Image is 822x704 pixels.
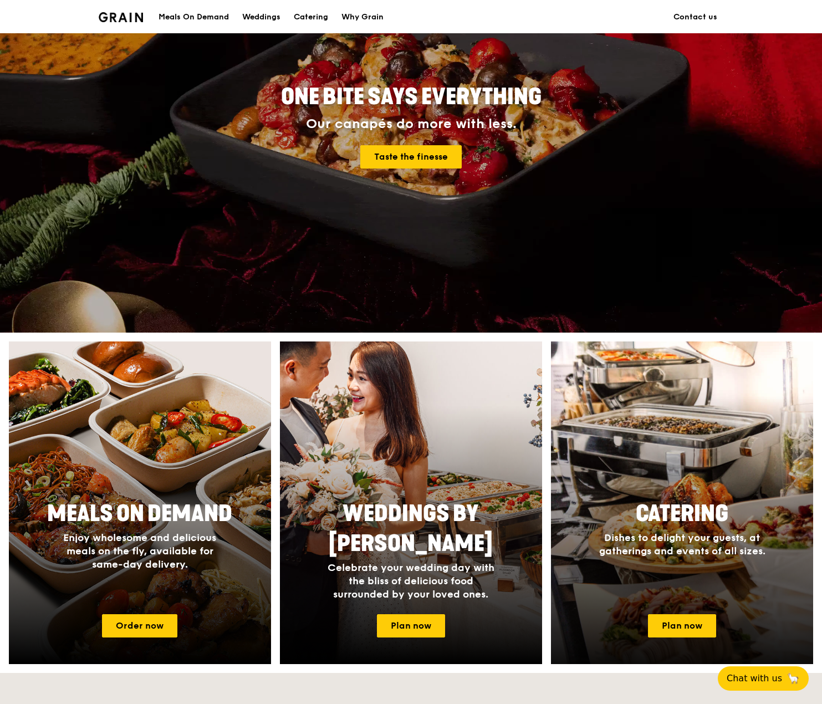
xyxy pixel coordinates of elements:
[280,341,542,664] img: weddings-card.4f3003b8.jpg
[648,614,716,637] a: Plan now
[335,1,390,34] a: Why Grain
[294,1,328,34] div: Catering
[9,341,271,664] a: Meals On DemandEnjoy wholesome and delicious meals on the fly, available for same-day delivery.Or...
[9,341,271,664] img: meals-on-demand-card.d2b6f6db.png
[551,341,813,664] a: CateringDishes to delight your guests, at gatherings and events of all sizes.Plan now
[63,532,216,570] span: Enjoy wholesome and delicious meals on the fly, available for same-day delivery.
[102,614,177,637] a: Order now
[718,666,809,691] button: Chat with us🦙
[236,1,287,34] a: Weddings
[99,12,144,22] img: Grain
[667,1,724,34] a: Contact us
[636,501,728,527] span: Catering
[287,1,335,34] a: Catering
[360,145,462,169] a: Taste the finesse
[377,614,445,637] a: Plan now
[159,1,229,34] div: Meals On Demand
[47,501,232,527] span: Meals On Demand
[212,116,611,132] div: Our canapés do more with less.
[787,672,800,685] span: 🦙
[242,1,280,34] div: Weddings
[280,341,542,664] a: Weddings by [PERSON_NAME]Celebrate your wedding day with the bliss of delicious food surrounded b...
[281,84,542,110] span: ONE BITE SAYS EVERYTHING
[328,562,494,600] span: Celebrate your wedding day with the bliss of delicious food surrounded by your loved ones.
[599,532,765,557] span: Dishes to delight your guests, at gatherings and events of all sizes.
[727,672,782,685] span: Chat with us
[341,1,384,34] div: Why Grain
[329,501,493,557] span: Weddings by [PERSON_NAME]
